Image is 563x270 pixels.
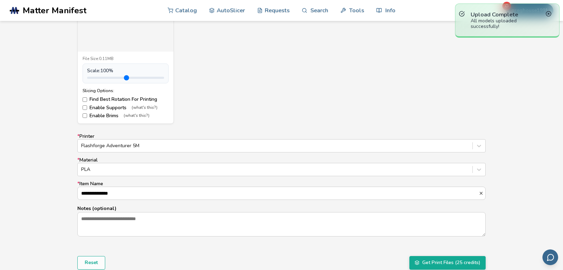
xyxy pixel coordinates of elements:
div: All models uploaded successfully! [471,18,544,29]
div: Slicing Options: [83,88,169,93]
button: Send feedback via email [542,249,558,265]
button: *Item Name [479,191,485,196]
input: Find Best Rotation For Printing [83,97,87,102]
button: Get Print Files (25 credits) [409,256,486,269]
label: Enable Supports [83,105,169,111]
label: Material [77,157,486,176]
label: Printer [77,134,486,152]
p: Notes (optional) [77,205,486,212]
label: Enable Brims [83,113,169,119]
input: *Item Name [78,187,479,200]
input: Enable Brims(what's this?) [83,113,87,118]
span: Scale: 100 % [87,68,113,74]
input: Enable Supports(what's this?) [83,105,87,110]
p: Upload Complete [471,11,544,18]
textarea: Notes (optional) [78,212,485,236]
span: Matter Manifest [23,6,86,15]
span: (what's this?) [124,113,149,118]
button: Reset [77,256,105,269]
span: (what's this?) [132,105,157,110]
div: File Size: 0.11MB [83,57,169,61]
label: Find Best Rotation For Printing [83,97,169,102]
label: Item Name [77,181,486,200]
